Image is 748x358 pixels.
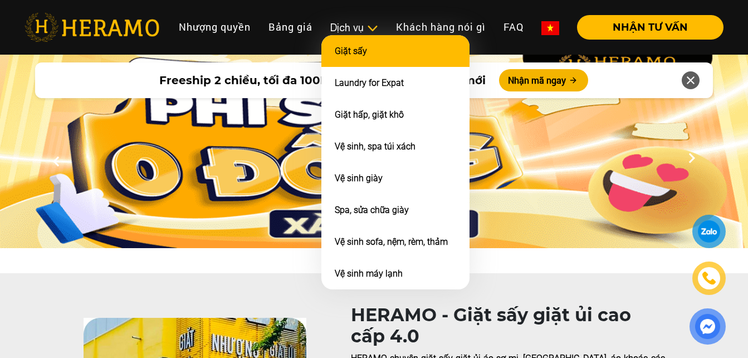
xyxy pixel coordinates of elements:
img: heramo-logo.png [25,13,159,42]
a: Vệ sinh, spa túi xách [335,141,415,152]
button: Nhận mã ngay [499,69,588,91]
a: Vệ sinh giày [335,173,383,183]
div: Dịch vụ [330,20,378,35]
img: subToggleIcon [366,23,378,34]
a: Spa, sửa chữa giày [335,205,409,215]
a: Nhượng quyền [170,15,260,39]
a: phone-icon [694,263,724,293]
a: Bảng giá [260,15,321,39]
img: phone-icon [701,270,717,287]
a: Khách hàng nói gì [387,15,495,39]
a: FAQ [495,15,532,39]
span: Freeship 2 chiều, tối đa 100K dành cho khách hàng mới [159,72,486,89]
a: Giặt hấp, giặt khô [335,109,404,120]
a: Vệ sinh sofa, nệm, rèm, thảm [335,236,448,247]
a: Giặt sấy [335,46,367,56]
button: NHẬN TƯ VẤN [577,15,723,40]
a: Vệ sinh máy lạnh [335,268,403,279]
img: vn-flag.png [541,21,559,35]
a: Laundry for Expat [335,78,404,88]
a: NHẬN TƯ VẤN [568,22,723,32]
h1: HERAMO - Giặt sấy giặt ủi cao cấp 4.0 [351,304,665,347]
